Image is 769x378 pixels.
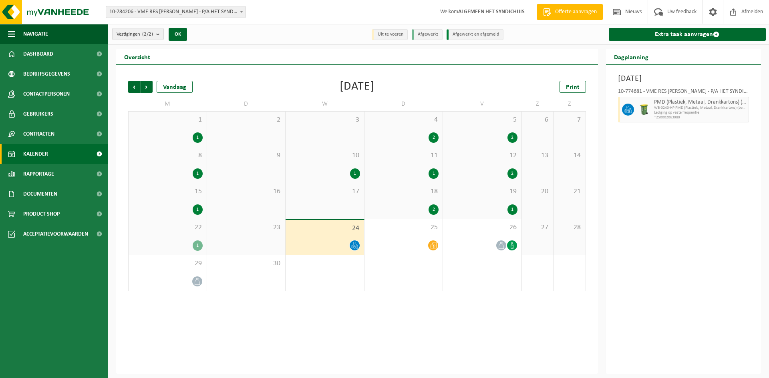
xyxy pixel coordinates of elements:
span: 25 [368,223,439,232]
span: Dashboard [23,44,53,64]
span: 10-784206 - VME RES OSBORNE - P/A HET SYNDICHUIS - OOSTENDE [106,6,246,18]
count: (2/2) [142,32,153,37]
span: 17 [290,187,360,196]
span: Offerte aanvragen [553,8,599,16]
span: 10 [290,151,360,160]
td: V [443,97,522,111]
div: 1 [350,168,360,179]
span: 16 [211,187,282,196]
span: 11 [368,151,439,160]
span: 30 [211,259,282,268]
td: D [207,97,286,111]
span: 27 [526,223,550,232]
div: 2 [429,204,439,215]
span: Vestigingen [117,28,153,40]
div: 2 [507,132,517,143]
li: Afgewerkt en afgemeld [447,29,503,40]
a: Offerte aanvragen [537,4,603,20]
li: Afgewerkt [412,29,443,40]
span: 29 [133,259,203,268]
a: Extra taak aanvragen [609,28,766,41]
span: 23 [211,223,282,232]
span: 13 [526,151,550,160]
h2: Overzicht [116,49,158,64]
button: Vestigingen(2/2) [112,28,164,40]
li: Uit te voeren [372,29,408,40]
img: WB-0240-HPE-GN-51 [638,104,650,116]
span: T250002063989 [654,115,747,120]
span: 20 [526,187,550,196]
span: 24 [290,224,360,233]
h2: Dagplanning [606,49,656,64]
span: 14 [558,151,581,160]
span: 15 [133,187,203,196]
div: 1 [193,168,203,179]
h3: [DATE] [618,73,749,85]
span: 10-784206 - VME RES OSBORNE - P/A HET SYNDICHUIS - OOSTENDE [106,6,246,18]
span: 3 [290,116,360,124]
span: 4 [368,116,439,124]
div: Vandaag [157,81,193,93]
div: 1 [429,168,439,179]
button: OK [169,28,187,41]
div: [DATE] [340,81,374,93]
td: Z [522,97,554,111]
span: Kalender [23,144,48,164]
span: 28 [558,223,581,232]
span: Documenten [23,184,57,204]
div: 1 [193,204,203,215]
span: WB-0240-HP PMD (Plastiek, Metaal, Drankkartons) (bedrijven) [654,106,747,110]
span: 6 [526,116,550,124]
span: Contracten [23,124,54,144]
a: Print [560,81,586,93]
span: Print [566,84,580,90]
span: 26 [447,223,517,232]
div: 2 [507,168,517,179]
span: Volgende [141,81,153,93]
div: 1 [507,204,517,215]
span: Vorige [128,81,140,93]
span: 5 [447,116,517,124]
span: Product Shop [23,204,60,224]
span: 19 [447,187,517,196]
span: Bedrijfsgegevens [23,64,70,84]
td: D [364,97,443,111]
div: 2 [429,132,439,143]
span: 1 [133,116,203,124]
span: 7 [558,116,581,124]
div: 10-774681 - VME RES [PERSON_NAME] - P/A HET SYNDICHUIS - [GEOGRAPHIC_DATA] [618,89,749,97]
span: PMD (Plastiek, Metaal, Drankkartons) (bedrijven) [654,99,747,106]
strong: ALGEMEEN HET SYNDICHUIS [458,9,525,15]
span: Rapportage [23,164,54,184]
span: 8 [133,151,203,160]
span: 9 [211,151,282,160]
span: 2 [211,116,282,124]
td: W [286,97,364,111]
span: Acceptatievoorwaarden [23,224,88,244]
span: Lediging op vaste frequentie [654,110,747,115]
span: 12 [447,151,517,160]
span: 22 [133,223,203,232]
td: M [128,97,207,111]
span: Contactpersonen [23,84,70,104]
span: Gebruikers [23,104,53,124]
td: Z [554,97,586,111]
span: 21 [558,187,581,196]
span: Navigatie [23,24,48,44]
div: 1 [193,132,203,143]
span: 18 [368,187,439,196]
div: 1 [193,240,203,251]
